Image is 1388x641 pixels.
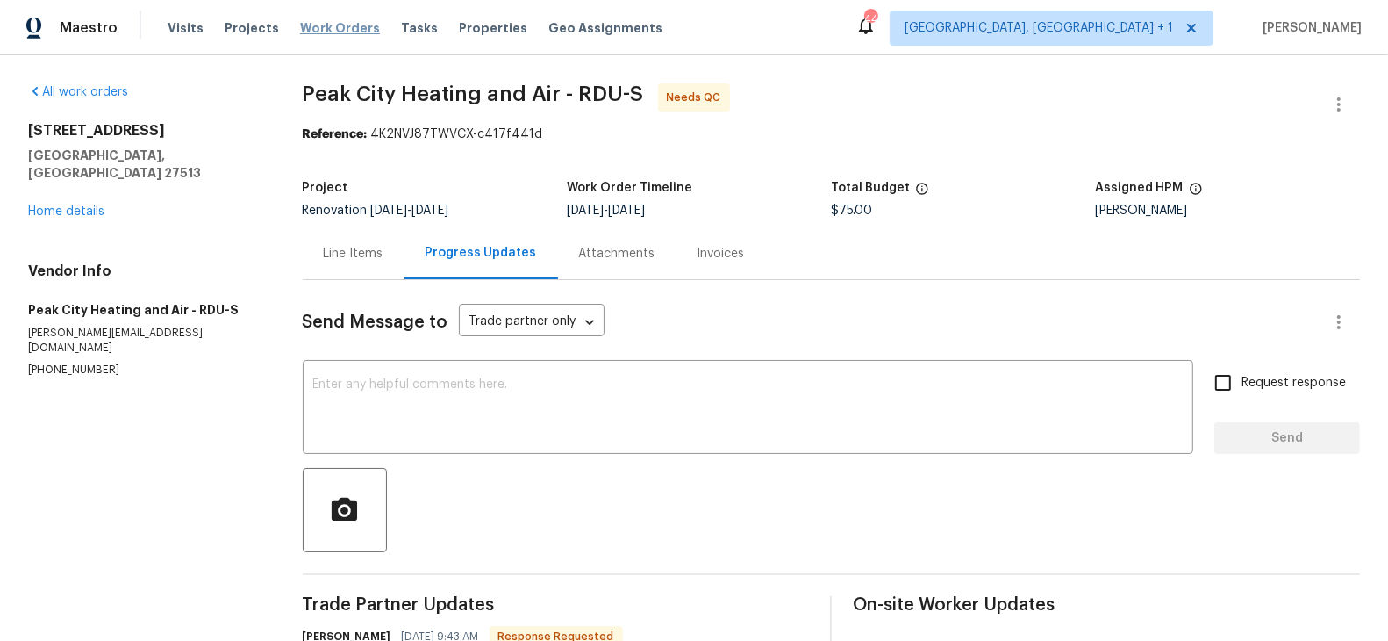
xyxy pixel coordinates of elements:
[303,126,1360,143] div: 4K2NVJ87TWVCX-c417f441d
[371,205,449,217] span: -
[168,19,204,37] span: Visits
[28,363,261,378] p: [PHONE_NUMBER]
[28,122,261,140] h2: [STREET_ADDRESS]
[915,182,929,205] span: The total cost of line items that have been proposed by Opendoor. This sum includes line items th...
[1096,205,1360,217] div: [PERSON_NAME]
[698,245,745,263] div: Invoices
[303,83,644,104] span: Peak City Heating and Air - RDU-S
[567,205,604,217] span: [DATE]
[831,182,910,194] h5: Total Budget
[324,245,383,263] div: Line Items
[1189,182,1203,205] span: The hpm assigned to this work order.
[1096,182,1184,194] h5: Assigned HPM
[28,301,261,319] h5: Peak City Heating and Air - RDU-S
[303,128,368,140] b: Reference:
[412,205,449,217] span: [DATE]
[28,86,128,98] a: All work orders
[459,19,527,37] span: Properties
[548,19,662,37] span: Geo Assignments
[426,244,537,262] div: Progress Updates
[28,147,261,182] h5: [GEOGRAPHIC_DATA], [GEOGRAPHIC_DATA] 27513
[28,326,261,356] p: [PERSON_NAME][EMAIL_ADDRESS][DOMAIN_NAME]
[303,313,448,331] span: Send Message to
[608,205,645,217] span: [DATE]
[60,19,118,37] span: Maestro
[667,89,728,106] span: Needs QC
[905,19,1173,37] span: [GEOGRAPHIC_DATA], [GEOGRAPHIC_DATA] + 1
[567,205,645,217] span: -
[567,182,692,194] h5: Work Order Timeline
[1241,374,1346,393] span: Request response
[1256,19,1362,37] span: [PERSON_NAME]
[853,596,1360,614] span: On-site Worker Updates
[303,205,449,217] span: Renovation
[831,205,872,217] span: $75.00
[459,308,605,337] div: Trade partner only
[864,11,876,28] div: 44
[28,205,104,218] a: Home details
[371,205,408,217] span: [DATE]
[300,19,380,37] span: Work Orders
[28,263,261,280] h4: Vendor Info
[303,182,348,194] h5: Project
[579,245,655,263] div: Attachments
[401,22,438,34] span: Tasks
[303,596,810,614] span: Trade Partner Updates
[225,19,279,37] span: Projects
